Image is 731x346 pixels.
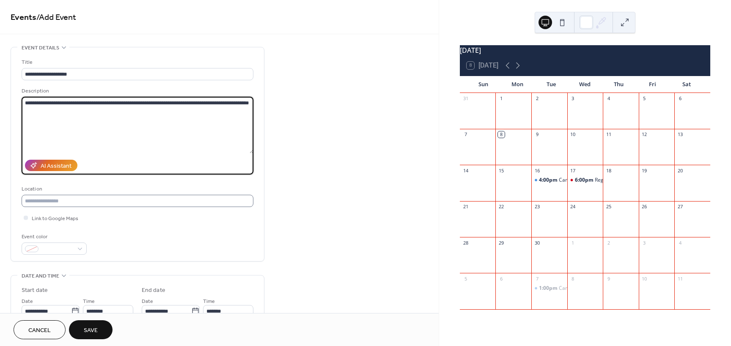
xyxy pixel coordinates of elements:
div: Start date [22,286,48,295]
div: 30 [534,240,540,246]
span: Time [83,297,95,306]
div: Car Seat Check-Up Event [531,285,567,292]
div: 4 [677,240,683,246]
div: 10 [641,275,648,282]
div: [DATE] [460,45,710,55]
div: 16 [534,167,540,174]
div: Car Seat Check-Up Event [531,177,567,184]
div: 3 [641,240,648,246]
div: End date [142,286,165,295]
span: Date [22,297,33,306]
span: Link to Google Maps [32,214,78,223]
div: Tue [534,76,568,93]
button: Save [69,320,113,339]
div: 13 [677,131,683,138]
button: AI Assistant [25,160,77,171]
div: Regular Board Meeting [567,177,603,184]
div: 7 [534,275,540,282]
div: 22 [498,204,504,210]
span: Event details [22,44,59,52]
div: Wed [568,76,602,93]
div: 14 [462,167,469,174]
div: 24 [570,204,576,210]
div: AI Assistant [41,162,71,171]
div: 11 [677,275,683,282]
div: Regular Board Meeting [595,177,649,184]
div: 23 [534,204,540,210]
div: 8 [498,131,504,138]
div: Car Seat Check-Up Event [559,177,618,184]
div: 10 [570,131,576,138]
span: Cancel [28,326,51,335]
div: Mon [500,76,534,93]
div: 17 [570,167,576,174]
div: 12 [641,131,648,138]
div: Thu [602,76,636,93]
div: Sun [467,76,500,93]
div: 2 [605,240,612,246]
span: 6:00pm [575,177,595,184]
span: Save [84,326,98,335]
div: 6 [677,95,683,102]
div: 15 [498,167,504,174]
span: Date and time [22,272,59,281]
div: Event color [22,232,85,241]
button: Cancel [14,320,66,339]
div: 28 [462,240,469,246]
span: 4:00pm [539,177,559,184]
div: 6 [498,275,504,282]
div: 3 [570,95,576,102]
span: Time [203,297,215,306]
div: 5 [462,275,469,282]
div: 27 [677,204,683,210]
span: Date [142,297,153,306]
div: 8 [570,275,576,282]
div: 4 [605,95,612,102]
div: 18 [605,167,612,174]
div: 5 [641,95,648,102]
div: 2 [534,95,540,102]
div: Sat [670,76,704,93]
div: 31 [462,95,469,102]
div: 29 [498,240,504,246]
a: Events [11,9,36,26]
div: 19 [641,167,648,174]
div: 1 [498,95,504,102]
div: Fri [636,76,670,93]
div: 20 [677,167,683,174]
div: 9 [605,275,612,282]
div: 7 [462,131,469,138]
div: 11 [605,131,612,138]
div: 25 [605,204,612,210]
div: 1 [570,240,576,246]
div: 26 [641,204,648,210]
div: Car Seat Check-Up Event [559,285,618,292]
div: 9 [534,131,540,138]
span: / Add Event [36,9,76,26]
div: Location [22,185,252,193]
span: 1:00pm [539,285,559,292]
div: 21 [462,204,469,210]
div: Title [22,58,252,67]
div: Description [22,87,252,95]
